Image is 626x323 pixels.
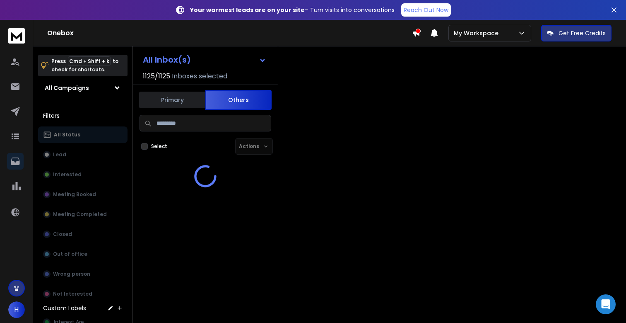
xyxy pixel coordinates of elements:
button: All Campaigns [38,80,128,96]
button: Get Free Credits [541,25,612,41]
h1: All Inbox(s) [143,56,191,64]
button: Primary [139,91,205,109]
label: Select [151,143,167,150]
p: Get Free Credits [559,29,606,37]
p: Reach Out Now [404,6,448,14]
button: H [8,301,25,318]
div: Open Intercom Messenger [596,294,616,314]
a: Reach Out Now [401,3,451,17]
span: Cmd + Shift + k [68,56,111,66]
h3: Filters [38,110,128,121]
button: Others [205,90,272,110]
h3: Inboxes selected [172,71,227,81]
p: My Workspace [454,29,502,37]
strong: Your warmest leads are on your site [190,6,305,14]
p: Press to check for shortcuts. [51,57,118,74]
p: – Turn visits into conversations [190,6,395,14]
h1: Onebox [47,28,412,38]
h1: All Campaigns [45,84,89,92]
img: logo [8,28,25,44]
span: 1125 / 1125 [143,71,170,81]
h3: Custom Labels [43,304,86,312]
button: All Inbox(s) [136,51,273,68]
